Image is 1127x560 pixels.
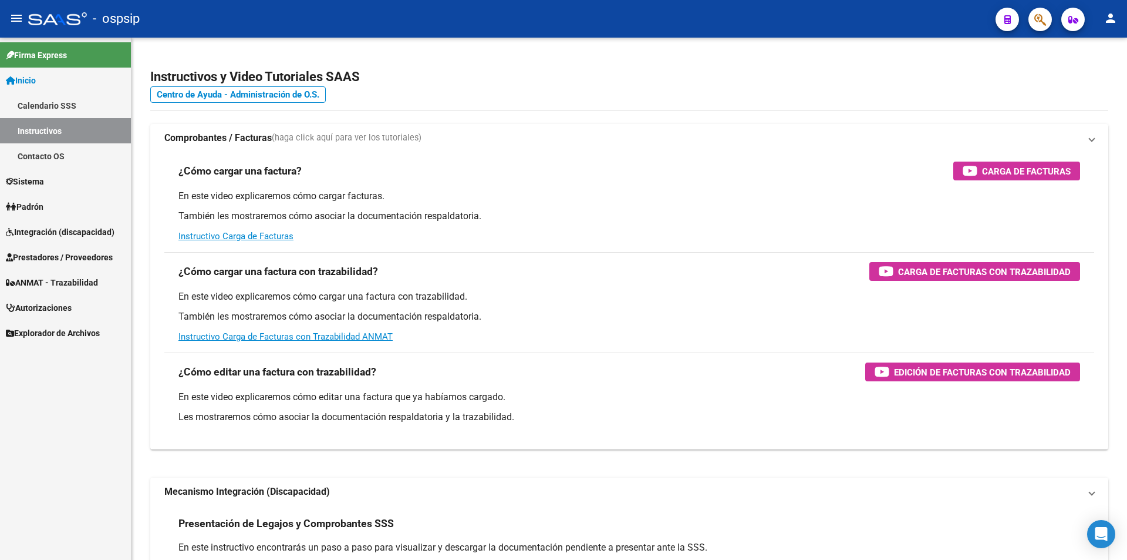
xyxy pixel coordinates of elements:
mat-expansion-panel-header: Comprobantes / Facturas(haga click aquí para ver los tutoriales) [150,124,1108,152]
p: En este video explicaremos cómo editar una factura que ya habíamos cargado. [178,391,1080,404]
h3: ¿Cómo editar una factura con trazabilidad? [178,364,376,380]
button: Carga de Facturas con Trazabilidad [869,262,1080,281]
a: Instructivo Carga de Facturas con Trazabilidad ANMAT [178,331,393,342]
span: ANMAT - Trazabilidad [6,276,98,289]
h3: ¿Cómo cargar una factura con trazabilidad? [178,263,378,280]
a: Centro de Ayuda - Administración de O.S. [150,86,326,103]
span: - ospsip [93,6,140,32]
button: Carga de Facturas [953,162,1080,180]
span: Firma Express [6,49,67,62]
button: Edición de Facturas con Trazabilidad [865,363,1080,381]
span: (haga click aquí para ver los tutoriales) [272,132,421,145]
span: Edición de Facturas con Trazabilidad [894,365,1071,380]
span: Integración (discapacidad) [6,226,114,239]
span: Padrón [6,200,43,213]
span: Explorador de Archivos [6,327,100,340]
h2: Instructivos y Video Tutoriales SAAS [150,66,1108,88]
mat-icon: person [1104,11,1118,25]
span: Sistema [6,175,44,188]
span: Autorizaciones [6,301,72,314]
p: En este instructivo encontrarás un paso a paso para visualizar y descargar la documentación pendi... [178,541,1080,554]
p: También les mostraremos cómo asociar la documentación respaldatoria. [178,310,1080,323]
p: También les mostraremos cómo asociar la documentación respaldatoria. [178,210,1080,223]
mat-icon: menu [9,11,23,25]
strong: Mecanismo Integración (Discapacidad) [164,485,330,498]
span: Prestadores / Proveedores [6,251,113,264]
p: En este video explicaremos cómo cargar una factura con trazabilidad. [178,290,1080,303]
div: Comprobantes / Facturas(haga click aquí para ver los tutoriales) [150,152,1108,450]
span: Carga de Facturas [982,164,1071,179]
strong: Comprobantes / Facturas [164,132,272,145]
mat-expansion-panel-header: Mecanismo Integración (Discapacidad) [150,478,1108,506]
span: Carga de Facturas con Trazabilidad [898,264,1071,279]
span: Inicio [6,74,36,87]
h3: ¿Cómo cargar una factura? [178,163,302,179]
p: En este video explicaremos cómo cargar facturas. [178,190,1080,203]
div: Open Intercom Messenger [1087,520,1115,548]
p: Les mostraremos cómo asociar la documentación respaldatoria y la trazabilidad. [178,411,1080,424]
h3: Presentación de Legajos y Comprobantes SSS [178,515,394,532]
a: Instructivo Carga de Facturas [178,231,293,242]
